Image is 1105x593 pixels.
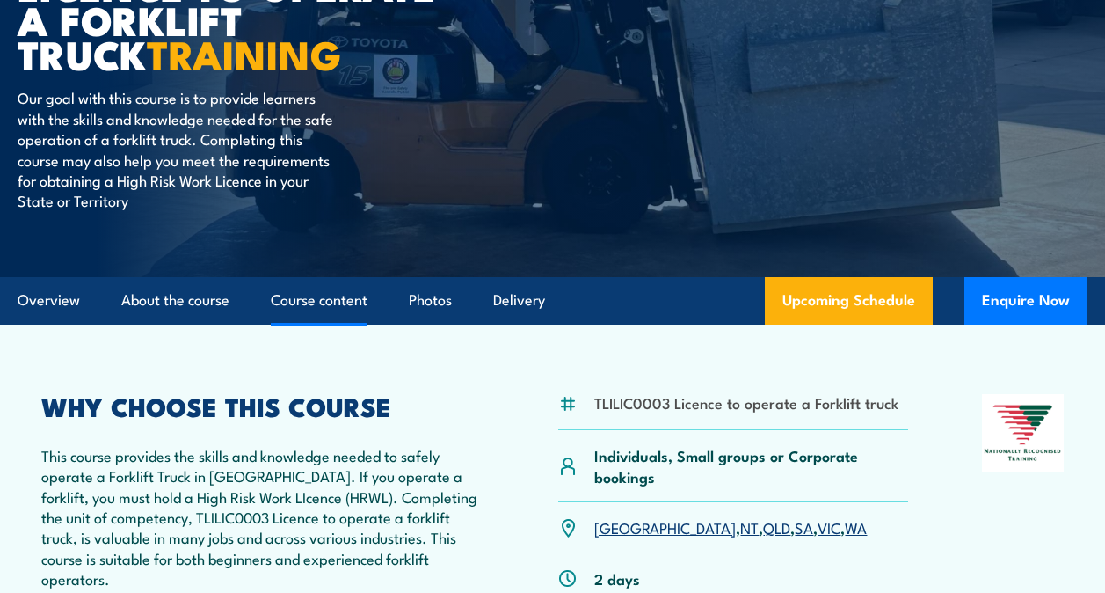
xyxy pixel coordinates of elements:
a: Course content [271,277,367,324]
strong: TRAINING [147,23,342,84]
img: Nationally Recognised Training logo. [982,394,1064,472]
p: , , , , , [594,517,867,538]
a: WA [845,516,867,538]
button: Enquire Now [964,277,1087,325]
a: [GEOGRAPHIC_DATA] [594,516,736,538]
a: Overview [18,277,80,324]
a: SA [795,516,813,538]
p: Our goal with this course is to provide learners with the skills and knowledge needed for the saf... [18,87,338,210]
a: QLD [763,516,790,538]
p: 2 days [594,568,640,589]
h2: WHY CHOOSE THIS COURSE [41,394,484,417]
p: Individuals, Small groups or Corporate bookings [594,445,907,487]
a: NT [740,516,759,538]
a: About the course [121,277,229,324]
li: TLILIC0003 Licence to operate a Forklift truck [594,392,898,413]
a: Upcoming Schedule [765,277,933,325]
a: Photos [409,277,452,324]
a: VIC [818,516,840,538]
a: Delivery [493,277,545,324]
